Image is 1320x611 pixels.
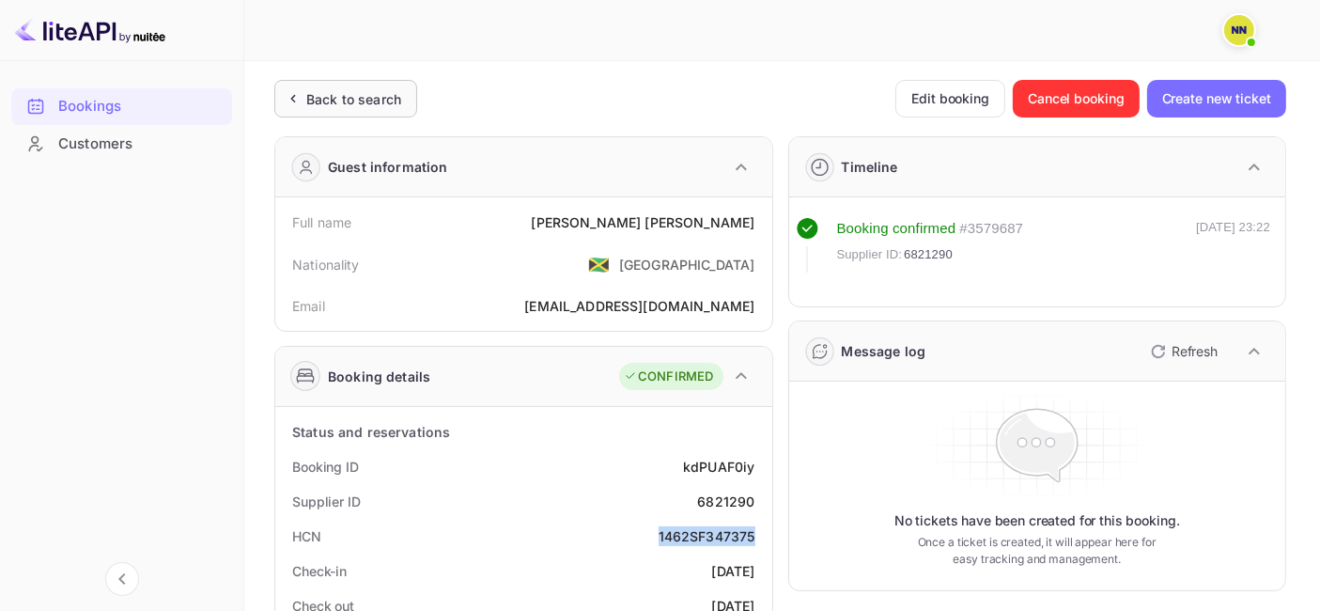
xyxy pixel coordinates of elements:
div: Bookings [11,88,232,125]
div: [DATE] [712,561,755,581]
button: Refresh [1140,337,1225,367]
div: Booking confirmed [837,218,956,240]
div: Timeline [842,157,898,177]
div: Check-in [292,561,347,581]
div: Email [292,296,325,316]
div: [PERSON_NAME] [PERSON_NAME] [531,212,754,232]
button: Create new ticket [1147,80,1286,117]
div: 6821290 [697,492,754,511]
span: 6821290 [904,245,953,264]
div: Full name [292,212,351,232]
button: Cancel booking [1013,80,1140,117]
div: Status and reservations [292,422,450,442]
p: No tickets have been created for this booking. [894,511,1180,530]
p: Once a ticket is created, it will appear here for easy tracking and management. [905,534,1170,568]
div: Booking ID [292,457,359,477]
span: United States [588,247,610,281]
div: [DATE] 23:22 [1196,218,1270,273]
a: Customers [11,126,232,161]
div: Back to search [306,89,401,109]
div: Booking details [328,367,430,386]
div: Nationality [292,255,360,274]
div: Customers [11,126,232,163]
p: Refresh [1172,341,1218,361]
div: Message log [842,341,926,361]
img: N/A N/A [1224,15,1254,45]
div: HCN [292,526,321,546]
div: Supplier ID [292,492,361,511]
a: Bookings [11,88,232,123]
button: Collapse navigation [105,562,139,596]
div: Guest information [328,157,448,177]
div: kdPUAF0iy [683,457,754,477]
div: [EMAIL_ADDRESS][DOMAIN_NAME] [524,296,754,316]
div: CONFIRMED [624,368,713,386]
div: # 3579687 [959,218,1023,240]
span: Supplier ID: [837,245,903,264]
button: Edit booking [895,80,1005,117]
div: [GEOGRAPHIC_DATA] [619,255,755,274]
div: Bookings [58,96,223,117]
img: LiteAPI logo [15,15,165,45]
div: 1462SF347375 [659,526,755,546]
div: Customers [58,133,223,155]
